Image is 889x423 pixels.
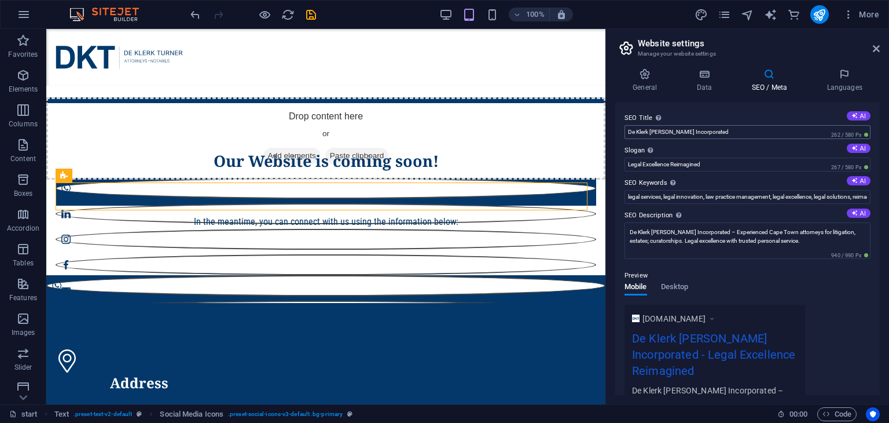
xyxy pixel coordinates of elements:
[9,293,37,302] p: Features
[624,209,870,223] label: SEO Description
[14,189,33,198] p: Boxes
[822,407,851,421] span: Code
[14,363,32,372] p: Slider
[54,407,69,421] span: Click to select. Double-click to edit
[632,315,640,322] img: favicon-512x512-LoSpsdeBslVBXYpOHDpfMQ-1QnL_0TGKSdVj7F98ylCtg.png
[347,411,352,417] i: This element is a customizable preset
[764,8,778,21] button: text_generator
[279,119,343,135] span: Paste clipboard
[160,407,223,421] span: Click to select. Double-click to edit
[13,258,34,268] p: Tables
[189,8,202,21] i: Undo: Paste (Ctrl+Z)
[526,8,545,21] h6: 100%
[74,407,132,421] span: . preset-text-v2-default
[847,176,870,185] button: SEO Keywords
[810,5,829,24] button: publish
[718,8,731,21] i: Pages (Ctrl+Alt+S)
[718,8,732,21] button: pages
[741,8,754,21] i: Navigator
[638,49,857,59] h3: Manage your website settings
[54,407,353,421] nav: breadcrumb
[624,158,870,172] input: Slogan...
[638,38,880,49] h2: Website settings
[843,9,879,20] span: More
[615,68,679,93] h4: General
[304,8,318,21] i: Save (Ctrl+S)
[8,50,38,59] p: Favorites
[10,154,36,163] p: Content
[829,163,870,172] span: 267 / 580 Px
[777,407,808,421] h6: Session time
[847,209,870,218] button: SEO Description
[829,131,870,139] span: 262 / 580 Px
[695,8,708,21] i: Design (Ctrl+Alt+Y)
[9,85,38,94] p: Elements
[624,111,870,125] label: SEO Title
[624,269,648,283] p: Preview
[9,119,38,129] p: Columns
[67,8,153,21] img: Editor Logo
[281,8,295,21] button: reload
[847,144,870,153] button: Slogan
[809,68,880,93] h4: Languages
[787,8,801,21] button: commerce
[228,407,343,421] span: . preset-social-icons-v3-default .bg-primary
[741,8,755,21] button: navigator
[624,283,688,305] div: Preview
[281,8,295,21] i: Reload page
[624,144,870,158] label: Slogan
[509,8,550,21] button: 100%
[661,280,689,296] span: Desktop
[734,68,809,93] h4: SEO / Meta
[188,8,202,21] button: undo
[798,410,799,418] span: :
[789,407,807,421] span: 00 00
[642,313,706,324] span: [DOMAIN_NAME]
[12,328,35,337] p: Images
[817,407,857,421] button: Code
[632,330,798,385] div: De Klerk [PERSON_NAME] Incorporated - Legal Excellence Reimagined
[137,411,142,417] i: This element is a customizable preset
[695,8,708,21] button: design
[624,280,647,296] span: Mobile
[624,176,870,190] label: SEO Keywords
[847,111,870,121] button: SEO Title
[829,251,870,260] span: 940 / 990 Px
[556,9,567,20] i: On resize automatically adjust zoom level to fit chosen device.
[258,8,271,21] button: Click here to leave preview mode and continue editing
[7,224,39,233] p: Accordion
[838,5,884,24] button: More
[304,8,318,21] button: save
[9,407,38,421] a: Click to cancel selection. Double-click to open Pages
[866,407,880,421] button: Usercentrics
[217,119,274,135] span: Add elements
[679,68,734,93] h4: Data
